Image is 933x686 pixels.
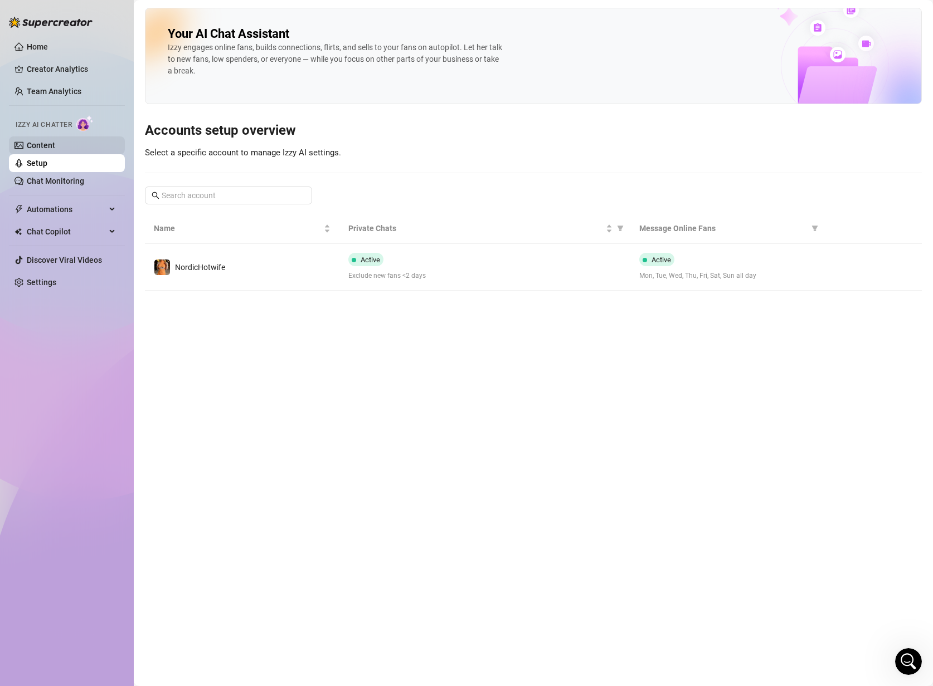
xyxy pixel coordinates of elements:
a: Creator Analytics [27,60,116,78]
div: Izzy engages online fans, builds connections, flirts, and sells to your fans on autopilot. Let he... [168,42,502,77]
th: Private Chats [339,213,631,244]
a: Discover Viral Videos [27,256,102,264]
img: logo-BBDzfeDw.svg [9,17,93,28]
th: Name [145,213,339,244]
span: Chat Copilot [27,223,106,241]
span: Mon, Tue, Wed, Thu, Fri, Sat, Sun all day [639,271,816,281]
span: NordicHotwife [175,263,225,272]
span: Automations [27,200,106,218]
iframe: Intercom live chat [895,648,922,675]
img: Chat Copilot [14,228,22,236]
span: thunderbolt [14,205,23,214]
span: Active [361,256,380,264]
span: filter [811,225,818,232]
img: NordicHotwife [154,259,170,275]
h2: Your AI Chat Assistant [168,26,289,42]
a: Home [27,42,48,51]
span: filter [617,225,624,232]
img: AI Chatter [76,115,94,131]
span: filter [615,220,626,237]
span: Active [652,256,671,264]
span: Private Chats [348,222,604,234]
a: Chat Monitoring [27,177,84,185]
span: search [152,192,159,199]
h3: Accounts setup overview [145,122,922,140]
input: Search account [162,189,297,202]
span: Message Online Fans [639,222,807,234]
a: Settings [27,278,56,287]
a: Team Analytics [27,87,81,96]
a: Content [27,141,55,150]
a: Setup [27,159,47,168]
span: filter [809,220,820,237]
span: Name [154,222,322,234]
span: Exclude new fans <2 days [348,271,622,281]
span: Izzy AI Chatter [16,120,72,130]
span: Select a specific account to manage Izzy AI settings. [145,148,341,158]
